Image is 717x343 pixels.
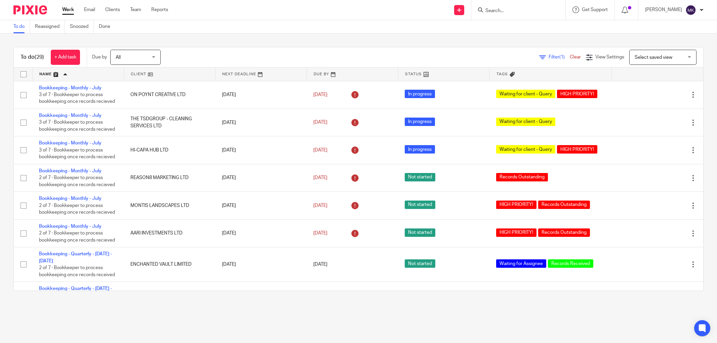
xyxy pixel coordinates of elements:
[215,164,307,191] td: [DATE]
[39,203,115,215] span: 2 of 7 · Bookkeeper to process bookkeeping once records recieved
[39,252,112,263] a: Bookkeeping - Quarterly - [DATE] - [DATE]
[557,145,597,154] span: HIGH PRIORITY!
[124,247,215,282] td: ENCHANTED VAULT LIMITED
[39,92,115,104] span: 3 of 7 · Bookkeeper to process bookkeeping once records recieved
[39,120,115,132] span: 3 of 7 · Bookkeeper to process bookkeeping once records recieved
[39,148,115,160] span: 3 of 7 · Bookkeeper to process bookkeeping once records recieved
[39,286,112,298] a: Bookkeeping - Quarterly - [DATE] - [DATE]
[559,55,565,59] span: (1)
[635,55,672,60] span: Select saved view
[313,203,327,208] span: [DATE]
[645,6,682,13] p: [PERSON_NAME]
[124,109,215,136] td: THE TSDGROUP - CLEANING SERVICES LTD
[92,54,107,60] p: Due by
[39,196,102,201] a: Bookkeeping - Monthly - July
[496,173,548,181] span: Records Outstanding
[405,90,435,98] span: In progress
[124,219,215,247] td: AARI INVESTMENTS LTD
[39,141,102,145] a: Bookkeeping - Monthly - July
[405,228,435,237] span: Not started
[39,175,115,187] span: 2 of 7 · Bookkeeper to process bookkeeping once records recieved
[215,219,307,247] td: [DATE]
[39,169,102,173] a: Bookkeeping - Monthly - July
[39,86,102,90] a: Bookkeeping - Monthly - July
[124,136,215,164] td: HI-CAPA HUB LTD
[313,231,327,235] span: [DATE]
[62,6,74,13] a: Work
[405,118,435,126] span: In progress
[35,54,44,60] span: (29)
[215,81,307,109] td: [DATE]
[538,201,590,209] span: Records Outstanding
[124,164,215,191] td: REASON8 MARKETING LTD
[582,7,608,12] span: Get Support
[405,201,435,209] span: Not started
[39,113,102,118] a: Bookkeeping - Monthly - July
[313,262,327,267] span: [DATE]
[496,259,546,268] span: Waiting for Assignee
[313,92,327,97] span: [DATE]
[485,8,545,14] input: Search
[548,259,593,268] span: Records Received
[496,118,555,126] span: Waiting for client - Query
[105,6,120,13] a: Clients
[51,50,80,65] a: + Add task
[84,6,95,13] a: Email
[496,228,536,237] span: HIGH PRIORITY!
[496,145,555,154] span: Waiting for client - Query
[496,72,508,76] span: Tags
[116,55,121,60] span: All
[215,109,307,136] td: [DATE]
[21,54,44,61] h1: To do
[124,192,215,219] td: MONTIS LANDSCAPES LTD
[99,20,115,33] a: Done
[39,224,102,229] a: Bookkeeping - Monthly - July
[405,259,435,268] span: Not started
[685,5,696,15] img: svg%3E
[557,90,597,98] span: HIGH PRIORITY!
[215,247,307,282] td: [DATE]
[13,5,47,14] img: Pixie
[496,90,555,98] span: Waiting for client - Query
[405,173,435,181] span: Not started
[496,201,536,209] span: HIGH PRIORITY!
[70,20,94,33] a: Snoozed
[124,282,215,316] td: MR DRIVER PLUMBING & HEATING LIMITED
[215,282,307,316] td: [DATE]
[215,136,307,164] td: [DATE]
[151,6,168,13] a: Reports
[39,231,115,243] span: 2 of 7 · Bookkeeper to process bookkeeping once records recieved
[39,265,115,277] span: 2 of 7 · Bookkeeper to process bookkeeping once records received
[130,6,141,13] a: Team
[35,20,65,33] a: Reassigned
[405,145,435,154] span: In progress
[215,192,307,219] td: [DATE]
[549,55,570,59] span: Filter
[313,175,327,180] span: [DATE]
[595,55,624,59] span: View Settings
[538,228,590,237] span: Records Outstanding
[13,20,30,33] a: To do
[313,120,327,125] span: [DATE]
[570,55,581,59] a: Clear
[124,81,215,109] td: ON POYNT CREATIVE LTD
[313,148,327,153] span: [DATE]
